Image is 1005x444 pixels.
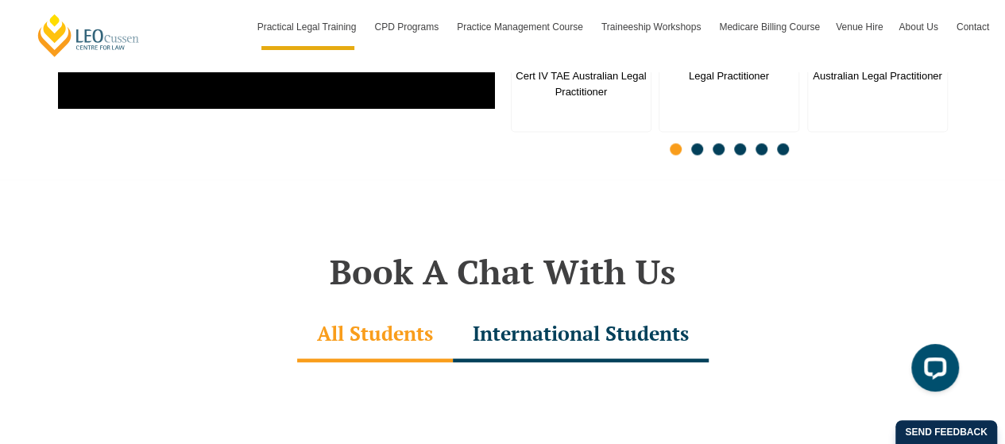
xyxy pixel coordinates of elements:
[366,4,449,50] a: CPD Programs
[691,143,703,155] span: Go to slide 2
[777,143,789,155] span: Go to slide 6
[36,13,141,58] a: [PERSON_NAME] Centre for Law
[50,251,956,291] h2: Book A Chat With Us
[449,4,593,50] a: Practice Management Course
[756,143,767,155] span: Go to slide 5
[249,4,367,50] a: Practical Legal Training
[828,4,891,50] a: Venue Hire
[734,143,746,155] span: Go to slide 4
[670,143,682,155] span: Go to slide 1
[453,307,709,362] div: International Students
[593,4,711,50] a: Traineeship Workshops
[899,338,965,404] iframe: LiveChat chat widget
[891,4,948,50] a: About Us
[949,4,997,50] a: Contact
[297,307,453,362] div: All Students
[713,143,725,155] span: Go to slide 3
[711,4,828,50] a: Medicare Billing Course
